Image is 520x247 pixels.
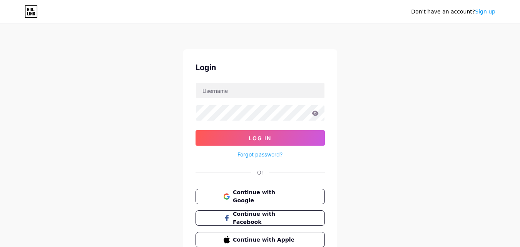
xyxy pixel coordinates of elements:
[196,62,325,73] div: Login
[233,236,296,244] span: Continue with Apple
[196,189,325,204] button: Continue with Google
[475,8,495,15] a: Sign up
[233,188,296,205] span: Continue with Google
[196,210,325,226] button: Continue with Facebook
[257,168,263,176] div: Or
[411,8,495,16] div: Don't have an account?
[196,130,325,146] button: Log In
[249,135,271,141] span: Log In
[196,83,324,98] input: Username
[233,210,296,226] span: Continue with Facebook
[237,150,283,158] a: Forgot password?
